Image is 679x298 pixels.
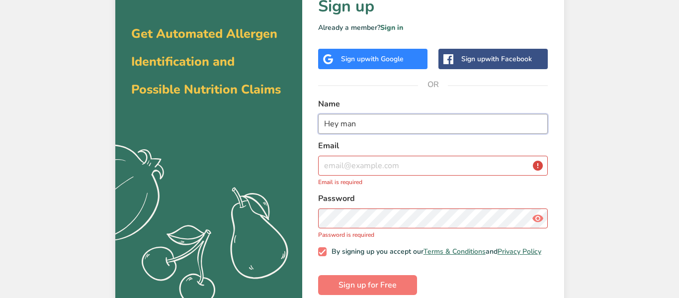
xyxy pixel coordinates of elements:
p: Email is required [318,178,548,187]
span: with Google [365,54,404,64]
p: Already a member? [318,22,548,33]
input: email@example.com [318,156,548,176]
span: Get Automated Allergen Identification and Possible Nutrition Claims [131,25,281,98]
span: By signing up you accept our and [327,247,541,256]
div: Sign up [461,54,532,64]
a: Sign in [380,23,403,32]
input: John Doe [318,114,548,134]
span: OR [418,70,448,99]
span: with Facebook [485,54,532,64]
label: Name [318,98,548,110]
a: Terms & Conditions [424,247,486,256]
label: Password [318,193,548,204]
label: Email [318,140,548,152]
div: Sign up [341,54,404,64]
a: Privacy Policy [498,247,541,256]
p: Password is required [318,230,548,239]
span: Sign up for Free [339,279,397,291]
button: Sign up for Free [318,275,417,295]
